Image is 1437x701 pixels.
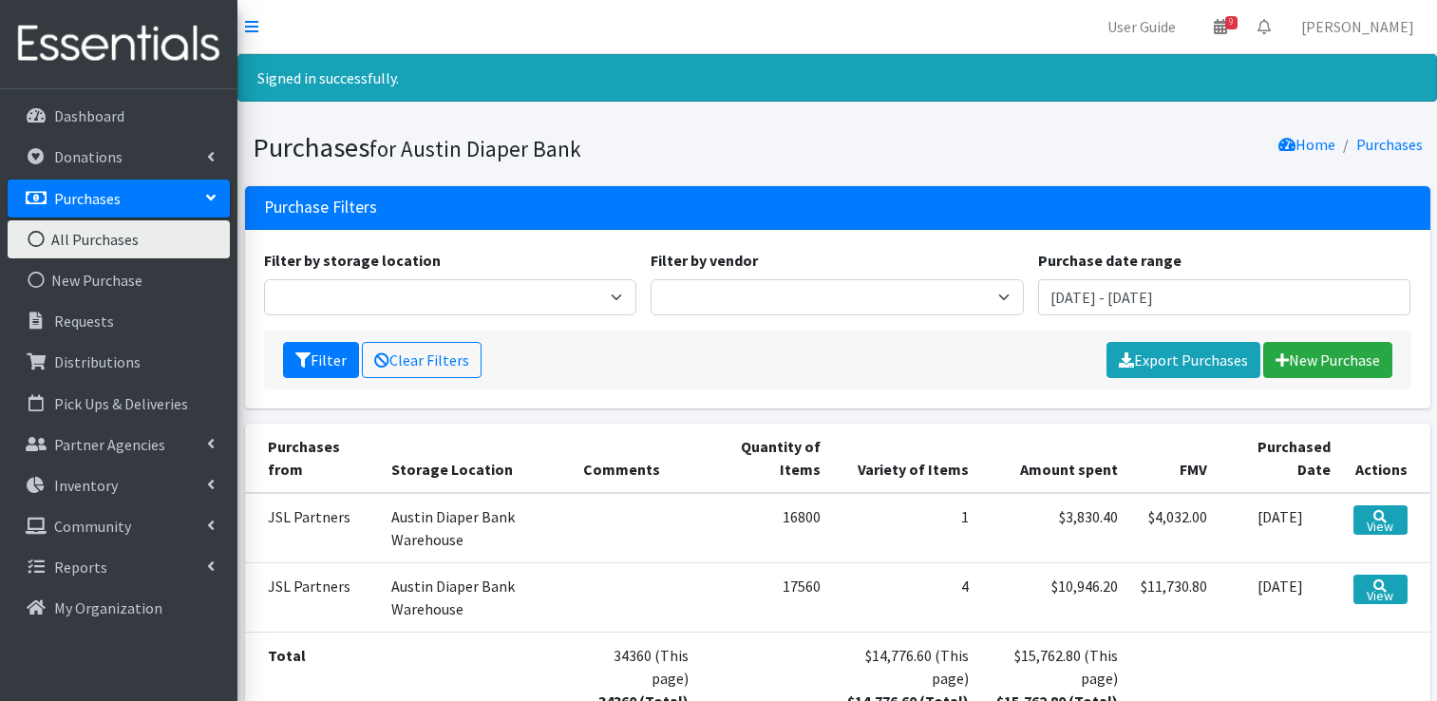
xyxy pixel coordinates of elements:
[1353,575,1407,604] a: View
[54,312,114,331] p: Requests
[1106,342,1260,378] a: Export Purchases
[54,189,121,208] p: Purchases
[245,562,381,632] td: JSL Partners
[1286,8,1429,46] a: [PERSON_NAME]
[237,54,1437,102] div: Signed in successfully.
[832,493,981,563] td: 1
[832,424,981,493] th: Variety of Items
[651,249,758,272] label: Filter by vendor
[8,466,230,504] a: Inventory
[1225,16,1238,29] span: 9
[54,598,162,617] p: My Organization
[283,342,359,378] button: Filter
[54,476,118,495] p: Inventory
[54,394,188,413] p: Pick Ups & Deliveries
[8,507,230,545] a: Community
[572,424,701,493] th: Comments
[1356,135,1423,154] a: Purchases
[380,493,572,563] td: Austin Diaper Bank Warehouse
[380,562,572,632] td: Austin Diaper Bank Warehouse
[1342,424,1429,493] th: Actions
[253,131,831,164] h1: Purchases
[245,493,381,563] td: JSL Partners
[369,135,581,162] small: for Austin Diaper Bank
[1129,424,1219,493] th: FMV
[8,97,230,135] a: Dashboard
[54,517,131,536] p: Community
[8,548,230,586] a: Reports
[1129,493,1219,563] td: $4,032.00
[1219,493,1342,563] td: [DATE]
[1263,342,1392,378] a: New Purchase
[1353,505,1407,535] a: View
[8,426,230,464] a: Partner Agencies
[700,493,831,563] td: 16800
[362,342,482,378] a: Clear Filters
[8,343,230,381] a: Distributions
[245,424,381,493] th: Purchases from
[268,646,306,665] strong: Total
[700,562,831,632] td: 17560
[8,138,230,176] a: Donations
[54,558,107,577] p: Reports
[380,424,572,493] th: Storage Location
[1038,279,1411,315] input: January 1, 2011 - December 31, 2011
[980,493,1129,563] td: $3,830.40
[264,198,377,218] h3: Purchase Filters
[980,562,1129,632] td: $10,946.20
[1092,8,1191,46] a: User Guide
[8,220,230,258] a: All Purchases
[700,424,831,493] th: Quantity of Items
[980,424,1129,493] th: Amount spent
[8,302,230,340] a: Requests
[832,562,981,632] td: 4
[1219,424,1342,493] th: Purchased Date
[8,12,230,76] img: HumanEssentials
[1219,562,1342,632] td: [DATE]
[8,261,230,299] a: New Purchase
[1038,249,1182,272] label: Purchase date range
[8,180,230,218] a: Purchases
[1129,562,1219,632] td: $11,730.80
[1199,8,1242,46] a: 9
[8,385,230,423] a: Pick Ups & Deliveries
[264,249,441,272] label: Filter by storage location
[54,147,123,166] p: Donations
[54,106,124,125] p: Dashboard
[54,435,165,454] p: Partner Agencies
[54,352,141,371] p: Distributions
[1278,135,1335,154] a: Home
[8,589,230,627] a: My Organization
